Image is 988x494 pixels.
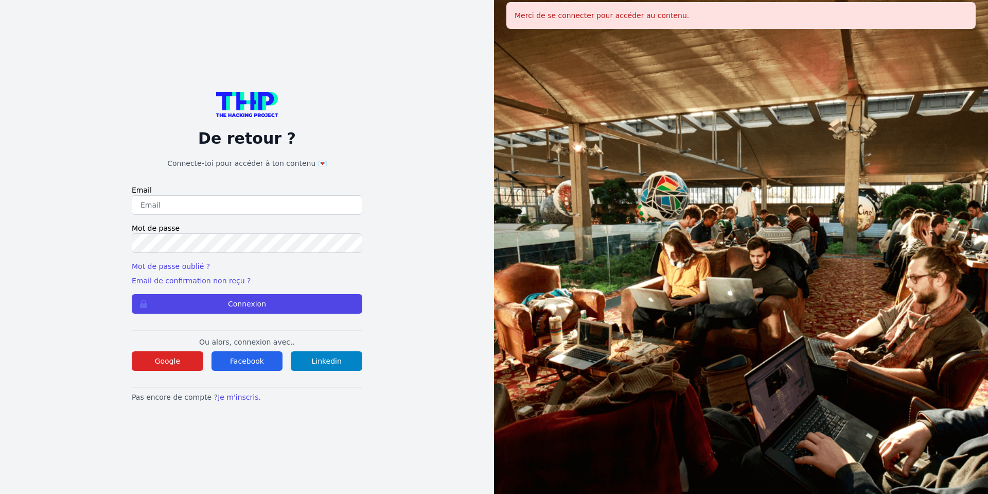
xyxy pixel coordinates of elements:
[132,294,362,314] button: Connexion
[132,223,362,233] label: Mot de passe
[132,351,203,371] button: Google
[506,2,976,29] div: Merci de se connecter pour accéder au contenu.
[211,351,283,371] button: Facebook
[132,277,251,285] a: Email de confirmation non reçu ?
[132,158,362,168] h1: Connecte-toi pour accéder à ton contenu 💌
[132,262,210,270] a: Mot de passe oublié ?
[132,337,362,347] p: Ou alors, connexion avec..
[216,92,278,117] img: logo
[218,393,261,401] a: Je m'inscris.
[132,195,362,215] input: Email
[291,351,362,371] button: Linkedin
[132,185,362,195] label: Email
[132,129,362,148] p: De retour ?
[132,392,362,402] p: Pas encore de compte ?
